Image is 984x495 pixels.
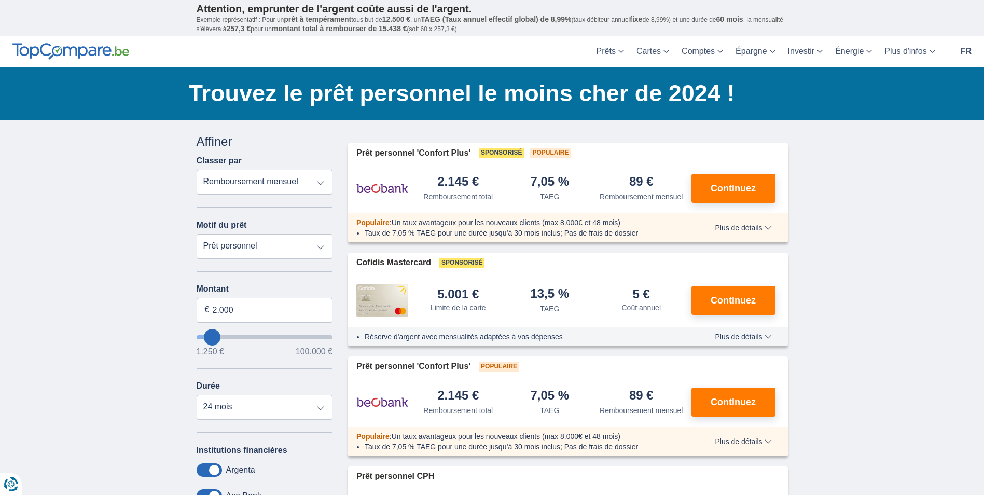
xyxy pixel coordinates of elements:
a: Épargne [729,36,782,67]
span: Populaire [356,432,390,441]
span: Un taux avantageux pour les nouveaux clients (max 8.000€ et 48 mois) [392,218,620,227]
button: Plus de détails [707,437,779,446]
div: 2.145 € [437,175,479,189]
p: Attention, emprunter de l'argent coûte aussi de l'argent. [197,3,788,15]
div: 2.145 € [437,389,479,403]
img: TopCompare [12,43,129,60]
div: : [348,431,693,442]
li: Réserve d'argent avec mensualités adaptées à vos dépenses [365,332,685,342]
a: Prêts [590,36,630,67]
div: TAEG [540,405,559,416]
span: 12.500 € [382,15,411,23]
li: Taux de 7,05 % TAEG pour une durée jusqu’à 30 mois inclus; Pas de frais de dossier [365,442,685,452]
h1: Trouvez le prêt personnel le moins cher de 2024 ! [189,77,788,109]
span: 1.250 € [197,348,224,356]
label: Motif du prêt [197,221,247,230]
a: Cartes [630,36,675,67]
li: Taux de 7,05 % TAEG pour une durée jusqu’à 30 mois inclus; Pas de frais de dossier [365,228,685,238]
span: Plus de détails [715,333,771,340]
div: Coût annuel [621,302,661,313]
div: Remboursement mensuel [600,191,683,202]
img: pret personnel Beobank [356,175,408,201]
span: Continuez [711,184,756,193]
div: Remboursement total [423,405,493,416]
button: Continuez [691,174,775,203]
div: 5.001 € [437,288,479,300]
label: Durée [197,381,220,391]
button: Plus de détails [707,333,779,341]
div: 13,5 % [530,287,569,301]
div: 89 € [629,389,654,403]
div: 5 € [633,288,650,300]
span: 257,3 € [227,24,251,33]
p: Exemple représentatif : Pour un tous but de , un (taux débiteur annuel de 8,99%) et une durée de ... [197,15,788,34]
span: montant total à rembourser de 15.438 € [272,24,407,33]
span: Plus de détails [715,438,771,445]
span: Un taux avantageux pour les nouveaux clients (max 8.000€ et 48 mois) [392,432,620,441]
span: Populaire [530,148,571,158]
button: Continuez [691,388,775,417]
span: Cofidis Mastercard [356,257,431,269]
button: Continuez [691,286,775,315]
label: Institutions financières [197,446,287,455]
a: Investir [782,36,829,67]
span: Prêt personnel CPH [356,471,434,483]
span: Continuez [711,397,756,407]
label: Montant [197,284,333,294]
span: TAEG (Taux annuel effectif global) de 8,99% [421,15,571,23]
div: : [348,217,693,228]
span: € [205,304,210,316]
label: Argenta [226,465,255,475]
a: fr [954,36,978,67]
span: Prêt personnel 'Confort Plus' [356,147,470,159]
div: 7,05 % [530,389,569,403]
div: Remboursement mensuel [600,405,683,416]
span: 60 mois [716,15,743,23]
span: Plus de détails [715,224,771,231]
a: Plus d'infos [878,36,941,67]
img: pret personnel Cofidis CC [356,284,408,317]
div: TAEG [540,191,559,202]
span: Sponsorisé [439,258,484,268]
span: Sponsorisé [479,148,524,158]
span: Populaire [356,218,390,227]
img: pret personnel Beobank [356,389,408,415]
span: Prêt personnel 'Confort Plus' [356,361,470,373]
a: Comptes [675,36,729,67]
button: Plus de détails [707,224,779,232]
span: prêt à tempérament [284,15,351,23]
a: Énergie [829,36,878,67]
div: TAEG [540,304,559,314]
div: Affiner [197,133,333,150]
div: 89 € [629,175,654,189]
span: Continuez [711,296,756,305]
label: Classer par [197,156,242,166]
div: Limite de la carte [431,302,486,313]
span: fixe [630,15,642,23]
span: 100.000 € [296,348,332,356]
span: Populaire [479,362,519,372]
div: 7,05 % [530,175,569,189]
input: wantToBorrow [197,335,333,339]
div: Remboursement total [423,191,493,202]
